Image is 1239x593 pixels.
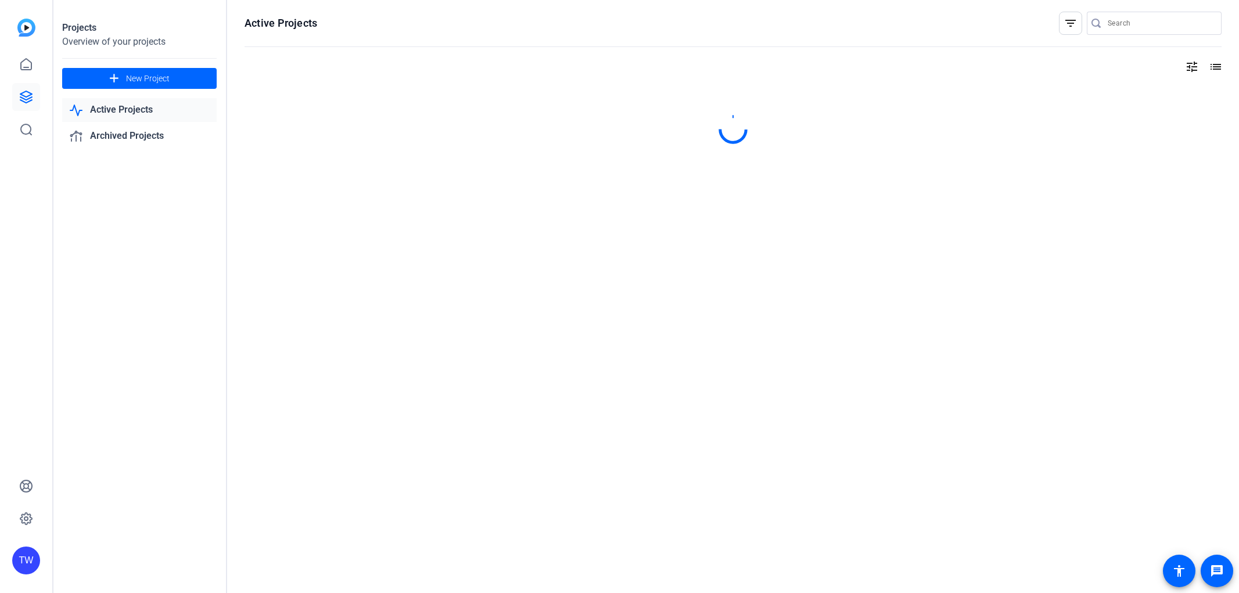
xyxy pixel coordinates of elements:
[1064,16,1078,30] mat-icon: filter_list
[1185,60,1199,74] mat-icon: tune
[62,21,217,35] div: Projects
[12,547,40,574] div: TW
[62,124,217,148] a: Archived Projects
[62,98,217,122] a: Active Projects
[1210,564,1224,578] mat-icon: message
[62,35,217,49] div: Overview of your projects
[107,71,121,86] mat-icon: add
[1208,60,1222,74] mat-icon: list
[17,19,35,37] img: blue-gradient.svg
[1172,564,1186,578] mat-icon: accessibility
[62,68,217,89] button: New Project
[126,73,170,85] span: New Project
[245,16,317,30] h1: Active Projects
[1108,16,1212,30] input: Search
